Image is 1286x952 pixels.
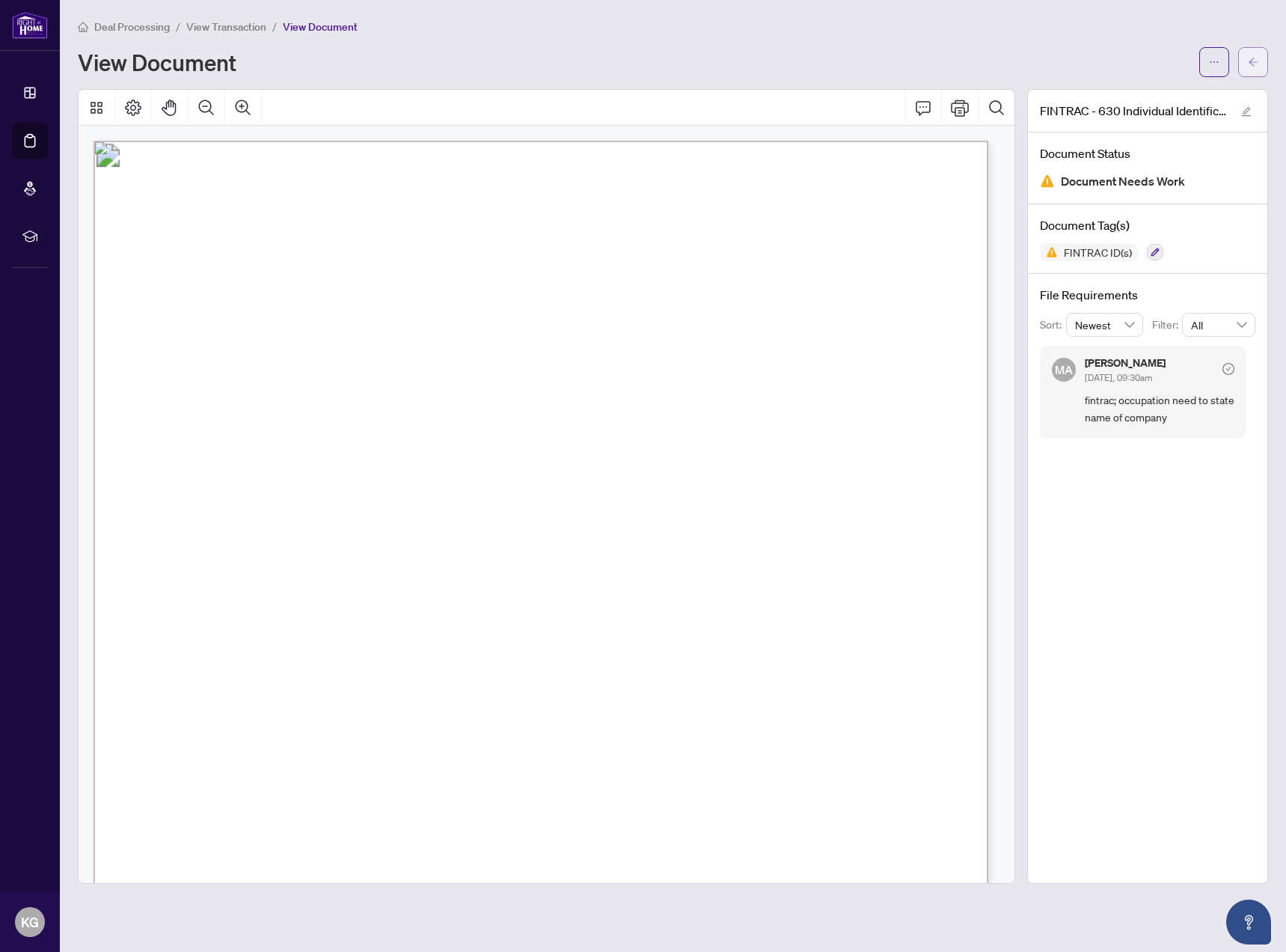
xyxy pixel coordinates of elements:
span: Newest [1075,314,1135,336]
span: View Transaction [186,20,266,34]
span: KG [21,912,39,933]
button: Open asap [1226,900,1271,945]
h5: [PERSON_NAME] [1085,358,1166,368]
img: logo [12,11,48,39]
h4: Document Tag(s) [1040,216,1255,234]
span: Document Needs Work [1061,171,1185,192]
span: check-circle [1222,363,1234,375]
span: [DATE], 09:30am [1085,372,1152,383]
span: View Document [283,20,358,34]
p: Filter: [1152,317,1182,333]
h1: View Document [78,50,236,74]
h4: File Requirements [1040,286,1255,304]
span: Deal Processing [94,20,170,34]
span: edit [1241,106,1252,117]
h4: Document Status [1040,144,1255,162]
span: FINTRAC - 630 Individual Identification Record A - PropTx-OREA_[DATE] 19_36_36.pdf [1040,102,1227,120]
span: All [1191,314,1246,336]
li: / [176,18,180,35]
span: fintrac; occupation need to state name of company [1085,391,1234,427]
p: Sort: [1040,317,1066,333]
span: MA [1055,361,1073,379]
span: FINTRAC ID(s) [1058,247,1138,257]
span: home [78,22,88,32]
span: arrow-left [1248,57,1258,67]
img: Document Status [1040,174,1055,189]
img: Status Icon [1040,243,1058,261]
li: / [272,18,277,35]
span: ellipsis [1209,57,1219,67]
